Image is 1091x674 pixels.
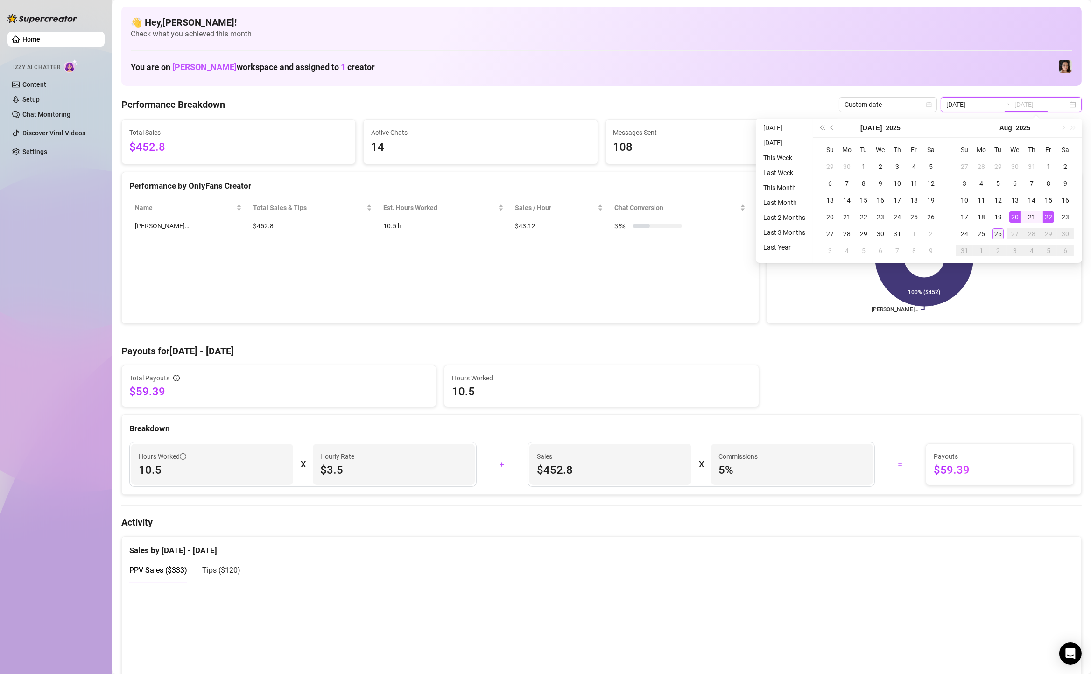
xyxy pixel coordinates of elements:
div: 6 [1060,245,1071,256]
span: info-circle [180,453,186,460]
th: Mo [838,141,855,158]
div: 26 [992,228,1004,239]
img: logo-BBDzfeDw.svg [7,14,77,23]
div: 30 [875,228,886,239]
div: Breakdown [129,422,1074,435]
div: 2 [875,161,886,172]
div: 24 [959,228,970,239]
td: 2025-09-05 [1040,242,1057,259]
td: 2025-07-13 [822,192,838,209]
th: Fr [1040,141,1057,158]
td: 2025-07-27 [956,158,973,175]
div: 25 [908,211,920,223]
div: 28 [841,228,852,239]
div: 18 [976,211,987,223]
td: 2025-08-18 [973,209,990,225]
td: 2025-08-09 [922,242,939,259]
span: Chat Conversion [614,203,738,213]
td: 2025-07-23 [872,209,889,225]
td: 2025-08-29 [1040,225,1057,242]
td: 2025-09-02 [990,242,1007,259]
th: Fr [906,141,922,158]
div: 2 [925,228,936,239]
li: Last Week [760,167,809,178]
td: 2025-07-19 [922,192,939,209]
span: to [1003,101,1011,108]
h4: 👋 Hey, [PERSON_NAME] ! [131,16,1072,29]
button: Choose a year [886,119,901,137]
td: 2025-06-29 [822,158,838,175]
div: 8 [908,245,920,256]
div: 29 [858,228,869,239]
th: We [872,141,889,158]
th: Total Sales & Tips [247,199,378,217]
div: 22 [858,211,869,223]
div: 5 [858,245,869,256]
div: 15 [1043,195,1054,206]
td: 2025-08-19 [990,209,1007,225]
td: 2025-08-17 [956,209,973,225]
li: Last 3 Months [760,227,809,238]
span: 1 [341,62,345,72]
td: 2025-07-14 [838,192,855,209]
div: 6 [824,178,836,189]
td: 2025-07-28 [838,225,855,242]
li: Last Month [760,197,809,208]
div: 27 [1009,228,1021,239]
div: 23 [1060,211,1071,223]
span: 36 % [614,221,629,231]
th: Mo [973,141,990,158]
td: 2025-07-03 [889,158,906,175]
li: [DATE] [760,137,809,148]
td: 2025-07-17 [889,192,906,209]
div: 31 [1026,161,1037,172]
div: 13 [824,195,836,206]
td: 2025-07-12 [922,175,939,192]
div: Sales by [DATE] - [DATE] [129,537,1074,557]
div: 29 [824,161,836,172]
div: Est. Hours Worked [383,203,496,213]
div: 8 [858,178,869,189]
div: 13 [1009,195,1021,206]
span: 14 [371,139,590,156]
th: Sales / Hour [509,199,609,217]
td: 2025-08-05 [990,175,1007,192]
div: 22 [1043,211,1054,223]
td: 2025-07-27 [822,225,838,242]
div: = [880,457,920,472]
th: Th [889,141,906,158]
button: Choose a month [860,119,882,137]
td: 2025-08-11 [973,192,990,209]
h1: You are on workspace and assigned to creator [131,62,375,72]
span: Active Chats [371,127,590,138]
th: We [1007,141,1023,158]
td: 2025-08-13 [1007,192,1023,209]
th: Sa [1057,141,1074,158]
li: This Month [760,182,809,193]
td: 2025-06-30 [838,158,855,175]
td: 2025-07-02 [872,158,889,175]
div: 12 [925,178,936,189]
button: Previous month (PageUp) [827,119,838,137]
td: 2025-09-04 [1023,242,1040,259]
button: Choose a month [999,119,1012,137]
input: Start date [946,99,999,110]
h4: Performance Breakdown [121,98,225,111]
a: Content [22,81,46,88]
div: 15 [858,195,869,206]
td: 2025-07-04 [906,158,922,175]
td: 2025-07-09 [872,175,889,192]
td: 2025-08-28 [1023,225,1040,242]
td: 2025-08-24 [956,225,973,242]
span: 108 [613,139,832,156]
span: Hours Worked [139,451,186,462]
div: 28 [976,161,987,172]
div: Open Intercom Messenger [1059,642,1082,665]
div: 21 [1026,211,1037,223]
div: 2 [1060,161,1071,172]
div: 28 [1026,228,1037,239]
li: Last Year [760,242,809,253]
div: 11 [908,178,920,189]
span: Payouts [934,451,1066,462]
td: 2025-07-29 [855,225,872,242]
